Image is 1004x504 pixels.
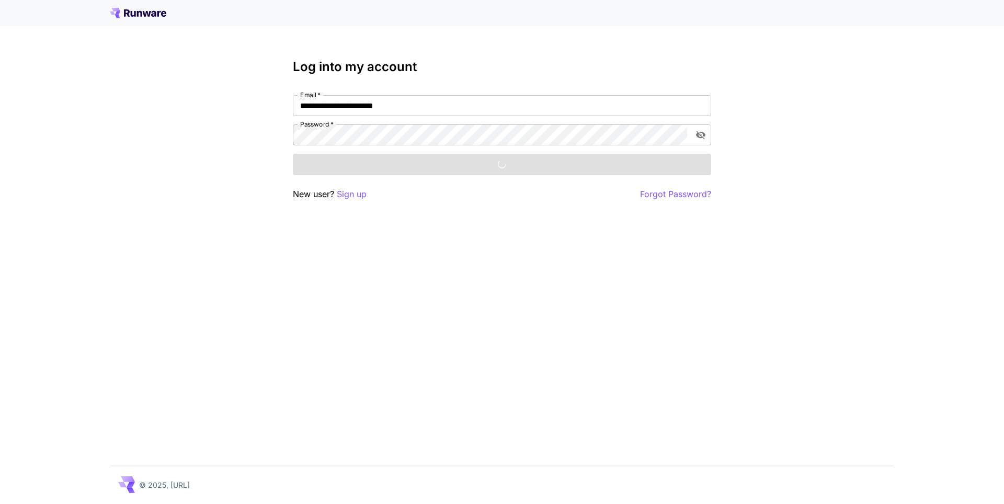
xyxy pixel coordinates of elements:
p: New user? [293,188,367,201]
button: Sign up [337,188,367,201]
label: Password [300,120,334,129]
label: Email [300,90,321,99]
button: toggle password visibility [691,125,710,144]
h3: Log into my account [293,60,711,74]
button: Forgot Password? [640,188,711,201]
p: © 2025, [URL] [139,479,190,490]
